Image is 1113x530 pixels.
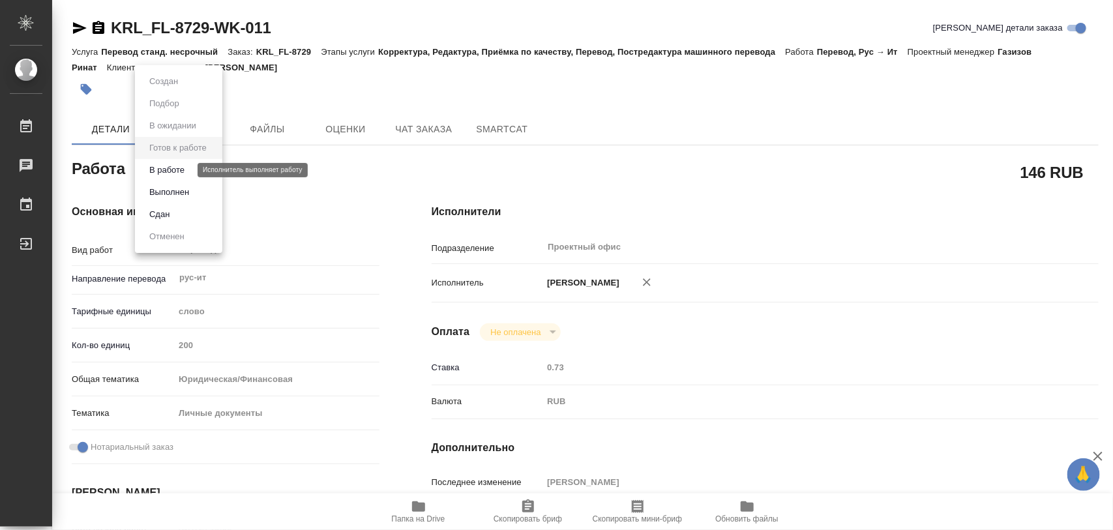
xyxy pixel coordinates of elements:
button: Создан [145,74,182,89]
button: Отменен [145,229,188,244]
button: В ожидании [145,119,200,133]
button: Готов к работе [145,141,211,155]
button: В работе [145,163,188,177]
button: Подбор [145,96,183,111]
button: Выполнен [145,185,193,199]
button: Сдан [145,207,173,222]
